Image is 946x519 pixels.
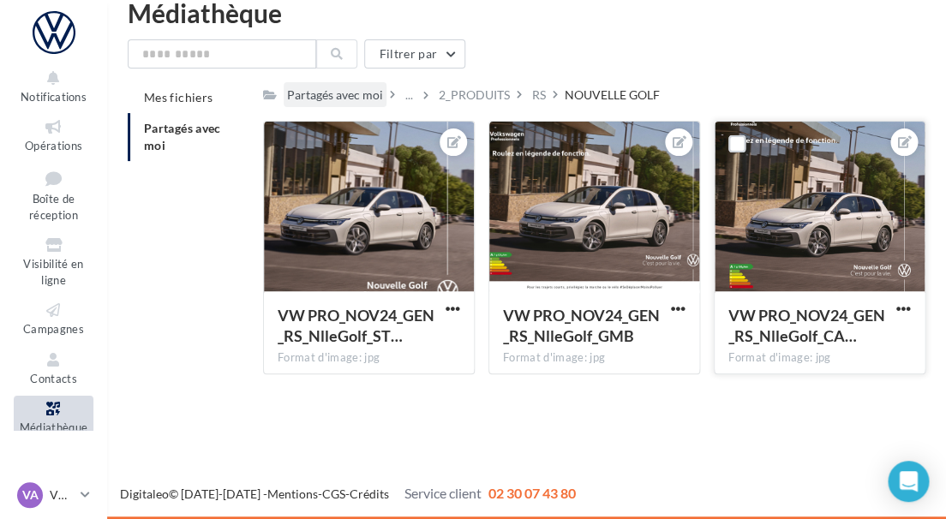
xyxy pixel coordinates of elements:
a: Mentions [267,486,318,501]
div: Format d'image: jpg [728,350,911,366]
button: Notifications [14,65,93,107]
span: Partagés avec moi [144,121,221,152]
a: VA VW [GEOGRAPHIC_DATA] [14,479,93,511]
a: Visibilité en ligne [14,232,93,290]
span: Campagnes [23,322,84,336]
span: VW PRO_NOV24_GEN_RS_NlleGolf_CARRE [728,306,885,345]
a: Médiathèque [14,396,93,438]
a: Digitaleo [120,486,169,501]
div: ... [402,83,416,107]
a: CGS [322,486,345,501]
span: VW PRO_NOV24_GEN_RS_NlleGolf_STORY [278,306,434,345]
div: Format d'image: jpg [278,350,460,366]
div: NOUVELLE GOLF [565,86,660,104]
div: Open Intercom Messenger [888,461,929,502]
span: Notifications [21,90,87,104]
span: VA [22,486,39,504]
span: Service client [404,485,482,501]
span: 02 30 07 43 80 [488,485,576,501]
span: Boîte de réception [29,192,78,222]
span: © [DATE]-[DATE] - - - [120,486,576,501]
span: VW PRO_NOV24_GEN_RS_NlleGolf_GMB [503,306,660,345]
a: Boîte de réception [14,164,93,226]
a: Contacts [14,347,93,389]
span: Opérations [25,139,82,152]
p: VW [GEOGRAPHIC_DATA] [50,486,74,504]
div: RS [532,86,546,104]
a: Campagnes [14,297,93,339]
span: Médiathèque [20,421,88,434]
span: Mes fichiers [144,90,213,104]
div: Partagés avec moi [287,86,383,104]
a: Opérations [14,114,93,156]
a: Crédits [350,486,389,501]
div: Format d'image: jpg [503,350,686,366]
span: Visibilité en ligne [23,257,83,287]
span: Contacts [30,372,77,385]
button: Filtrer par [364,39,465,69]
div: 2_PRODUITS [439,86,510,104]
